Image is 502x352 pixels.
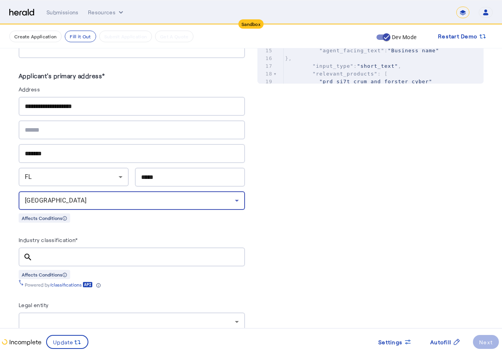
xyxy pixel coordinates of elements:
div: Affects Conditions [19,270,70,279]
span: Restart Demo [438,32,477,41]
button: Create Application [9,31,62,42]
button: Submit Application [99,31,152,42]
button: Update [46,335,88,349]
label: Address [19,86,40,93]
span: : [ [285,71,388,77]
label: Legal entity [19,302,49,308]
span: "Business name" [388,48,439,53]
span: Settings [378,338,402,346]
span: [GEOGRAPHIC_DATA] [25,197,87,204]
div: 19 [257,78,274,86]
span: Autofill [430,338,451,346]
p: Incomplete [8,337,41,347]
img: Herald Logo [9,9,34,16]
div: Powered by [25,282,101,288]
span: : , [285,63,402,69]
label: Dev Mode [390,33,416,41]
div: 16 [257,55,274,62]
div: 17 [257,62,274,70]
button: Resources dropdown menu [88,9,125,16]
mat-icon: search [19,252,37,262]
a: /classifications [50,282,93,288]
button: Restart Demo [432,29,493,43]
div: Sandbox [238,19,264,29]
span: }, [285,55,292,61]
div: 15 [257,47,274,55]
span: "prd_si7t_crum_and_forster_cyber" [319,79,432,84]
span: : [285,48,439,53]
div: Submissions [47,9,79,16]
button: Get A Quote [155,31,193,42]
div: Affects Conditions [19,213,70,223]
div: 18 [257,70,274,78]
span: "relevant_products" [312,71,378,77]
label: Applicant's primary address* [19,72,105,79]
button: Fill it Out [65,31,96,42]
button: Settings [372,335,418,349]
span: Update [53,338,74,346]
span: "agent_facing_text" [319,48,385,53]
span: "short_text" [357,63,398,69]
button: Autofill [424,335,467,349]
span: FL [25,173,32,180]
span: "input_type" [312,63,354,69]
label: Industry classification* [19,237,78,243]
